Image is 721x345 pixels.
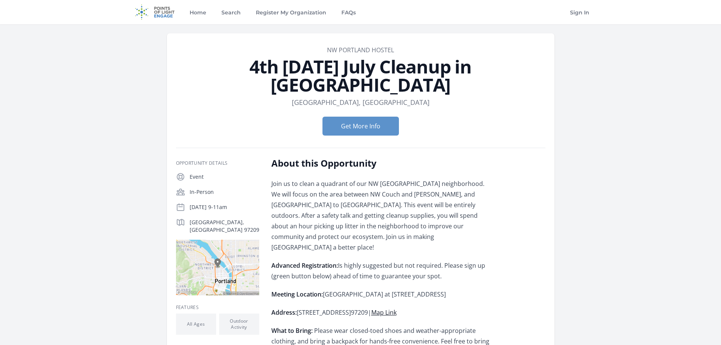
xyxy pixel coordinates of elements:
[292,97,430,108] dd: [GEOGRAPHIC_DATA], [GEOGRAPHIC_DATA]
[190,188,259,196] p: In-Person
[190,203,259,211] p: [DATE] 9-11am
[176,58,545,94] h1: 4th [DATE] July Cleanup in [GEOGRAPHIC_DATA]
[351,308,368,317] span: 97209
[297,308,351,317] span: [STREET_ADDRESS]
[368,308,371,317] span: |
[327,46,394,54] a: NW Portland Hostel
[176,160,259,166] h3: Opportunity Details
[271,261,485,280] span: Is highly suggested but not required. Please sign up (green button below) ahead of time to guaran...
[323,290,446,298] span: [GEOGRAPHIC_DATA] at [STREET_ADDRESS]
[176,304,259,311] h3: Features
[190,173,259,181] p: Event
[271,290,323,298] strong: Meeting Location:
[371,308,397,317] a: Map Link
[176,240,259,295] img: Map
[271,157,493,169] h2: About this Opportunity
[271,326,313,335] strong: What to Bring:
[176,314,216,335] li: All Ages
[322,117,399,136] button: Get More Info
[190,219,259,234] p: [GEOGRAPHIC_DATA], [GEOGRAPHIC_DATA] 97209
[271,178,493,253] p: Join us to clean a quadrant of our NW [GEOGRAPHIC_DATA] neighborhood. We will focus on the area b...
[271,261,338,270] strong: Advanced Registration:
[271,308,297,317] strong: Address:
[219,314,259,335] li: Outdoor Activity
